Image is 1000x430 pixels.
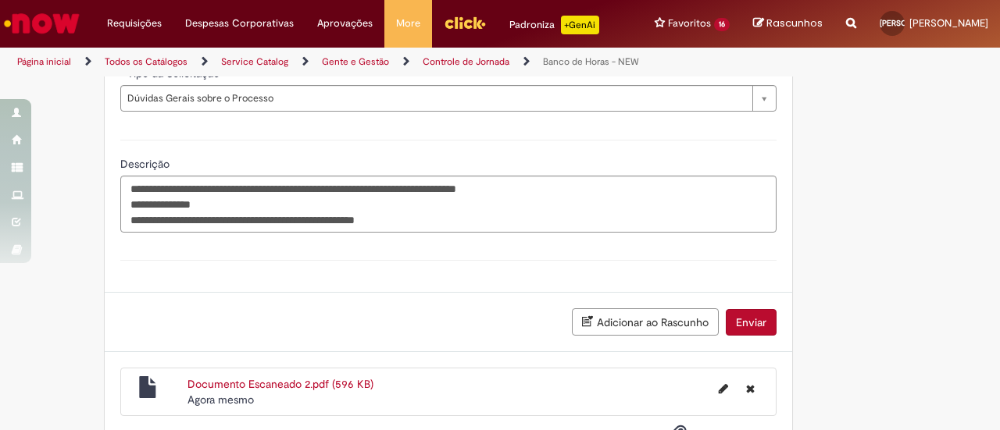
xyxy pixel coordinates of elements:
span: Aprovações [317,16,373,31]
a: Documento Escaneado 2.pdf (596 KB) [187,377,373,391]
button: Excluir Documento Escaneado 2.pdf [737,376,764,401]
a: Gente e Gestão [322,55,389,68]
button: Enviar [726,309,777,336]
span: Dúvidas Gerais sobre o Processo [127,86,745,111]
span: [PERSON_NAME] [909,16,988,30]
span: More [396,16,420,31]
span: [PERSON_NAME] [880,18,941,28]
span: Favoritos [668,16,711,31]
a: Banco de Horas - NEW [543,55,639,68]
span: Agora mesmo [187,393,254,407]
img: ServiceNow [2,8,82,39]
span: Despesas Corporativas [185,16,294,31]
a: Rascunhos [753,16,823,31]
span: Descrição [120,157,173,171]
span: 16 [714,18,730,31]
span: Rascunhos [766,16,823,30]
a: Todos os Catálogos [105,55,187,68]
p: +GenAi [561,16,599,34]
span: Tipo da Solicitação [127,66,223,80]
textarea: Descrição [120,176,777,233]
button: Adicionar ao Rascunho [572,308,719,336]
a: Controle de Jornada [423,55,509,68]
span: Requisições [107,16,162,31]
time: 29/09/2025 08:03:45 [187,393,254,407]
a: Service Catalog [221,55,288,68]
a: Página inicial [17,55,71,68]
button: Editar nome de arquivo Documento Escaneado 2.pdf [709,376,737,401]
div: Padroniza [509,16,599,34]
img: click_logo_yellow_360x200.png [444,11,486,34]
ul: Trilhas de página [12,48,655,76]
